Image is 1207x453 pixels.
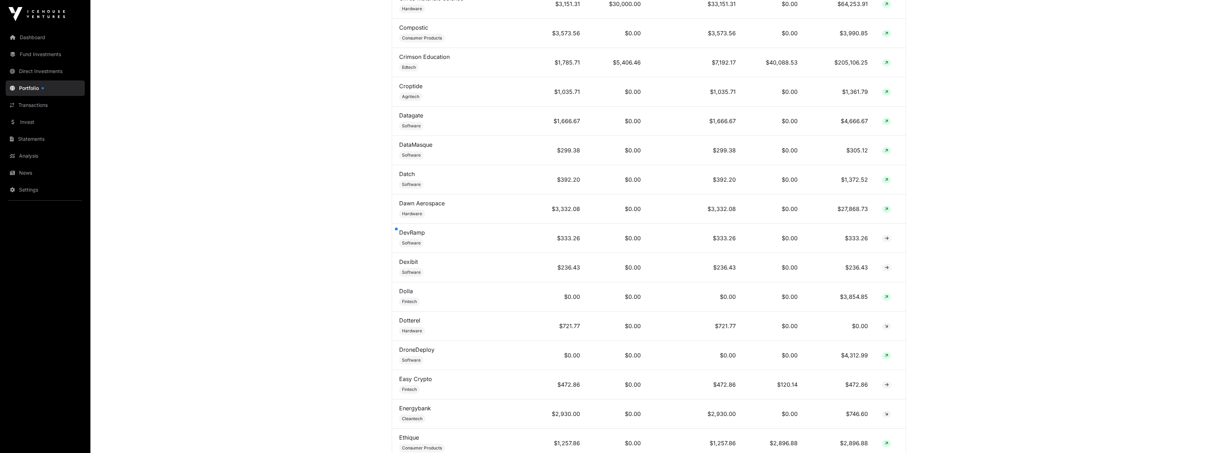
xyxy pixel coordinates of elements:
td: $40,088.53 [743,48,805,77]
td: $0.00 [587,399,648,429]
td: $472.86 [805,370,875,399]
td: $0.00 [743,136,805,165]
td: $4,666.67 [805,107,875,136]
a: Compostic [399,24,428,31]
td: $7,192.17 [648,48,743,77]
td: $0.00 [743,19,805,48]
a: Ethique [399,434,419,441]
a: Dotterel [399,317,420,324]
td: $205,106.25 [805,48,875,77]
td: $299.38 [648,136,743,165]
a: Crimson Education [399,53,450,60]
td: $472.86 [532,370,587,399]
a: News [6,165,85,181]
td: $3,854.85 [805,282,875,312]
span: Hardware [402,6,422,12]
span: Hardware [402,328,422,334]
td: $1,666.67 [648,107,743,136]
a: Dexibit [399,258,418,265]
span: Cleantech [402,416,422,422]
td: $3,332.08 [648,194,743,224]
td: $27,868.73 [805,194,875,224]
a: DroneDeploy [399,346,434,353]
span: Software [402,182,421,187]
td: $0.00 [743,341,805,370]
td: $392.20 [532,165,587,194]
span: Edtech [402,65,416,70]
td: $721.77 [532,312,587,341]
td: $236.43 [648,253,743,282]
span: Consumer Products [402,445,442,451]
td: $1,372.52 [805,165,875,194]
td: $3,332.08 [532,194,587,224]
span: Agritech [402,94,419,99]
td: $0.00 [743,194,805,224]
span: Software [402,152,421,158]
a: Settings [6,182,85,198]
td: $0.00 [587,341,648,370]
a: Easy Crypto [399,375,432,382]
td: $0.00 [743,224,805,253]
span: Fintech [402,387,417,392]
td: $0.00 [587,282,648,312]
a: Portfolio [6,80,85,96]
td: $236.43 [532,253,587,282]
img: Icehouse Ventures Logo [8,7,65,21]
td: $0.00 [743,312,805,341]
td: $236.43 [805,253,875,282]
a: Invest [6,114,85,130]
td: $392.20 [648,165,743,194]
td: $0.00 [587,136,648,165]
span: Fintech [402,299,417,304]
td: $0.00 [743,282,805,312]
iframe: Chat Widget [1172,419,1207,453]
a: Direct Investments [6,64,85,79]
td: $0.00 [587,312,648,341]
a: Dawn Aerospace [399,200,445,207]
a: Dolla [399,288,413,295]
td: $0.00 [743,399,805,429]
a: Analysis [6,148,85,164]
td: $3,573.56 [532,19,587,48]
td: $0.00 [587,107,648,136]
td: $0.00 [805,312,875,341]
td: $0.00 [587,253,648,282]
td: $0.00 [587,165,648,194]
td: $1,035.71 [532,77,587,107]
a: DevRamp [399,229,425,236]
a: Datch [399,170,415,177]
td: $0.00 [743,253,805,282]
td: $0.00 [743,77,805,107]
td: $0.00 [532,341,587,370]
a: DataMasque [399,141,432,148]
td: $0.00 [587,77,648,107]
a: Fund Investments [6,47,85,62]
td: $472.86 [648,370,743,399]
td: $5,406.46 [587,48,648,77]
a: Datagate [399,112,423,119]
td: $0.00 [587,194,648,224]
span: Consumer Products [402,35,442,41]
a: Croptide [399,83,422,90]
td: $3,990.85 [805,19,875,48]
span: Hardware [402,211,422,217]
td: $721.77 [648,312,743,341]
td: $0.00 [587,370,648,399]
td: $4,312.99 [805,341,875,370]
td: $0.00 [587,19,648,48]
td: $299.38 [532,136,587,165]
td: $746.60 [805,399,875,429]
td: $0.00 [648,282,743,312]
td: $1,035.71 [648,77,743,107]
a: Dashboard [6,30,85,45]
td: $0.00 [648,341,743,370]
td: $0.00 [743,165,805,194]
td: $120.14 [743,370,805,399]
td: $333.26 [648,224,743,253]
a: Transactions [6,97,85,113]
a: Statements [6,131,85,147]
td: $1,785.71 [532,48,587,77]
td: $333.26 [805,224,875,253]
span: Software [402,357,421,363]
